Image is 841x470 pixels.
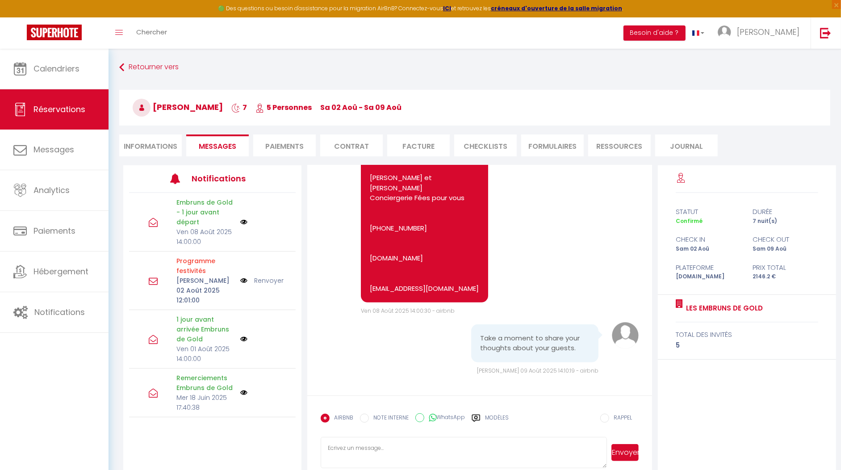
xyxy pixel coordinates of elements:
[330,414,353,424] label: AIRBNB
[454,134,517,156] li: CHECKLISTS
[240,276,247,285] img: NO IMAGE
[670,245,747,253] div: Sam 02 Aoû
[136,27,167,37] span: Chercher
[711,17,811,49] a: ... [PERSON_NAME]
[253,134,316,156] li: Paiements
[254,276,284,285] a: Renvoyer
[33,225,75,236] span: Paiements
[176,373,234,393] p: Remerciements Embruns de Gold
[240,218,247,226] img: NO IMAGE
[33,144,74,155] span: Messages
[612,322,639,349] img: avatar.png
[588,134,651,156] li: Ressources
[119,134,182,156] li: Informations
[176,276,234,305] p: [PERSON_NAME] 02 Août 2025 12:01:00
[240,336,247,343] img: NO IMAGE
[676,340,818,351] div: 5
[27,25,82,40] img: Super Booking
[747,234,824,245] div: check out
[611,444,638,461] button: Envoyer
[676,329,818,340] div: total des invités
[369,414,409,424] label: NOTE INTERNE
[747,217,824,226] div: 7 nuit(s)
[747,262,824,273] div: Prix total
[676,217,703,225] span: Confirmé
[361,307,455,315] span: Ven 08 Août 2025 14:00:30 - airbnb
[521,134,584,156] li: FORMULAIRES
[255,102,312,113] span: 5 Personnes
[240,389,247,396] img: NO IMAGE
[718,25,731,39] img: ...
[477,367,598,374] span: [PERSON_NAME] 09 Août 2025 14:10:19 - airbnb
[683,303,763,314] a: Les Embruns de Gold
[670,273,747,281] div: [DOMAIN_NAME]
[747,273,824,281] div: 2146.2 €
[491,4,622,12] a: créneaux d'ouverture de la salle migration
[655,134,718,156] li: Journal
[623,25,686,41] button: Besoin d'aide ?
[176,197,234,227] p: Embruns de Gold - 1 jour avant départ
[7,4,34,30] button: Ouvrir le widget de chat LiveChat
[199,141,236,151] span: Messages
[133,101,223,113] span: [PERSON_NAME]
[609,414,632,424] label: RAPPEL
[176,393,234,412] p: Mer 18 Juin 2025 17:40:38
[130,17,174,49] a: Chercher
[485,414,509,429] label: Modèles
[737,26,799,38] span: [PERSON_NAME]
[424,413,465,423] label: WhatsApp
[176,256,234,276] p: Motif d'échec d'envoi
[33,266,88,277] span: Hébergement
[320,102,402,113] span: sa 02 Aoû - sa 09 Aoû
[33,63,79,74] span: Calendriers
[33,104,85,115] span: Réservations
[176,227,234,247] p: Ven 08 Août 2025 14:00:00
[670,262,747,273] div: Plateforme
[231,102,247,113] span: 7
[176,344,234,364] p: Ven 01 Août 2025 14:00:00
[192,168,261,189] h3: Notifications
[480,333,590,353] pre: Take a moment to share your thoughts about your guests.
[320,134,383,156] li: Contrat
[747,206,824,217] div: durée
[176,315,234,344] p: 1 jour avant arrivée Embruns de Gold
[33,185,70,196] span: Analytics
[670,206,747,217] div: statut
[34,306,85,318] span: Notifications
[387,134,450,156] li: Facture
[670,234,747,245] div: check in
[747,245,824,253] div: Sam 09 Aoû
[119,59,830,76] a: Retourner vers
[820,27,831,38] img: logout
[443,4,451,12] a: ICI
